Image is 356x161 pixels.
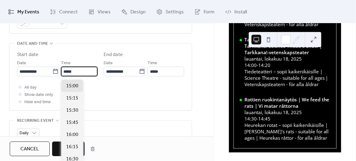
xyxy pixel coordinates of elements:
[244,56,331,62] div: lauantai, lokakuu 18, 2025
[66,95,78,102] span: 15:15
[244,68,331,88] div: Tiedeteatteri – sopii kaikenikäisille | Science Theatre - suitable for all ages | Vetenskapsteate...
[17,40,48,47] span: Date and time
[17,60,26,67] span: Date
[66,119,78,126] span: 15:45
[17,51,38,58] div: Start date
[244,122,331,141] div: Heurekan rotat – sopii kaikenikäisille | [PERSON_NAME]'s rats - suitable for all ages | Heurekas ...
[66,107,78,114] span: 15:30
[244,116,257,122] span: 14:30
[4,2,44,21] a: My Events
[24,91,53,99] span: Show date only
[258,62,270,68] span: 14:20
[17,7,39,17] span: My Events
[59,7,78,17] span: Connect
[244,62,257,68] span: 14:00
[84,2,115,21] a: Views
[61,60,71,67] span: Time
[20,129,29,137] span: Daily
[130,7,146,17] span: Design
[66,82,78,90] span: 15:00
[152,2,188,21] a: Settings
[45,2,82,21] a: Connect
[258,116,270,122] span: 14:45
[244,96,331,109] div: Rottien ruokintanäytös | We feed the rats | Vi matar råttorna
[104,60,113,67] span: Date
[148,60,157,67] span: Time
[66,131,78,138] span: 16:00
[221,2,251,21] a: Install
[117,2,150,21] a: Design
[20,145,39,153] span: Cancel
[257,116,258,122] span: -
[244,109,331,116] div: lauantai, lokakuu 18, 2025
[66,143,78,151] span: 16:15
[257,62,258,68] span: -
[166,7,184,17] span: Settings
[204,7,215,17] span: Form
[24,99,51,106] span: Hide end time
[234,7,247,17] span: Install
[52,142,85,156] button: Save
[24,84,37,91] span: All day
[10,142,50,156] button: Cancel
[17,117,54,124] span: Recurring event
[98,7,111,17] span: Views
[190,2,219,21] a: Form
[104,51,123,58] div: End date
[244,37,331,56] div: Tarkkana! -tiedeteatteriesitys | Tarkkana! Science Theatre Show | Tarkkana!-vetenskapsteater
